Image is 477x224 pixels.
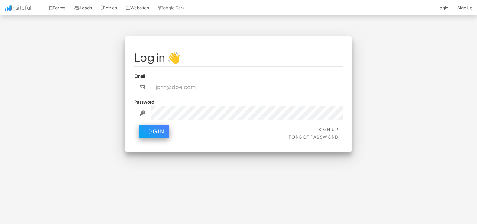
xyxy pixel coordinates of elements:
[139,125,169,138] button: Login
[5,5,11,11] img: icon.png
[318,126,339,132] a: Sign Up
[289,134,339,139] a: Forgot Password
[134,73,145,79] label: Email
[134,51,343,63] h1: Log in 👋
[151,80,343,94] input: john@doe.com
[134,99,154,105] label: Password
